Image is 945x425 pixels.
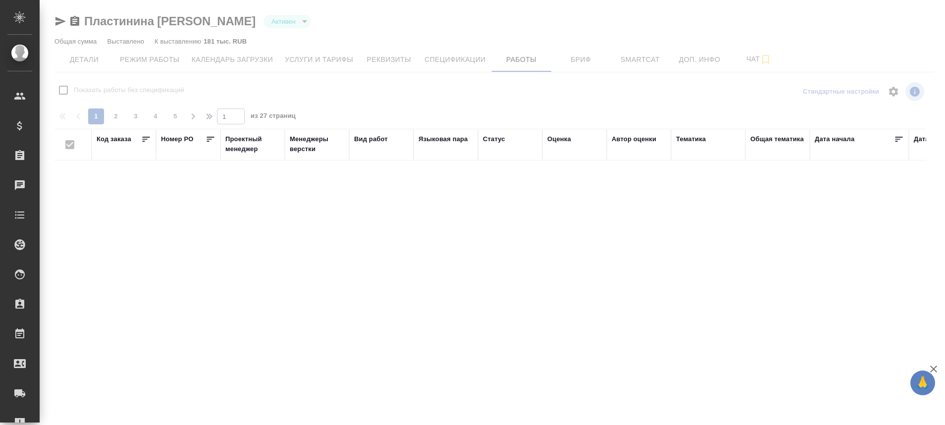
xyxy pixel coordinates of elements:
div: Оценка [547,134,571,144]
div: Код заказа [97,134,131,144]
span: 🙏 [914,372,931,393]
div: Вид работ [354,134,388,144]
div: Языковая пара [419,134,468,144]
div: Менеджеры верстки [290,134,344,154]
div: Статус [483,134,505,144]
div: Тематика [676,134,706,144]
div: Дата начала [815,134,854,144]
div: Проектный менеджер [225,134,280,154]
div: Автор оценки [612,134,656,144]
div: Общая тематика [750,134,804,144]
div: Номер PO [161,134,193,144]
button: 🙏 [910,371,935,395]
